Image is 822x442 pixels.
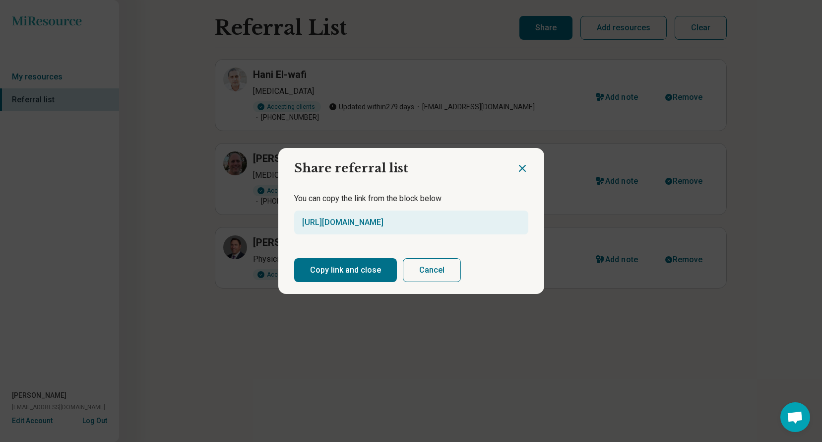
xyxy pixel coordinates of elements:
button: Cancel [403,258,461,282]
button: Copy link and close [294,258,397,282]
h2: Share referral list [278,148,516,181]
p: You can copy the link from the block below [294,193,528,205]
button: Close dialog [516,162,528,174]
a: [URL][DOMAIN_NAME] [302,218,383,227]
